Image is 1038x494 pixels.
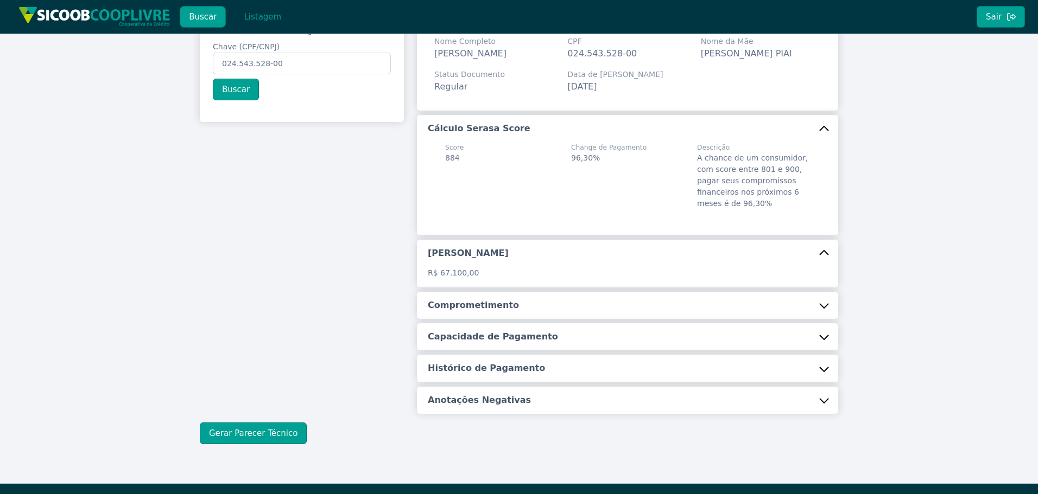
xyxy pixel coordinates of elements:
button: Buscar [213,79,259,100]
h5: Capacidade de Pagamento [428,331,558,343]
span: 884 [445,153,460,162]
button: Gerar Parecer Técnico [200,422,307,444]
span: Regular [434,81,467,92]
span: Score [445,143,464,152]
span: Status Documento [434,69,505,80]
span: [DATE] [567,81,597,92]
button: [PERSON_NAME] [417,240,838,267]
button: Capacidade de Pagamento [417,323,838,350]
span: R$ 67.100,00 [428,268,479,277]
h5: Histórico de Pagamento [428,362,545,374]
span: A chance de um consumidor, com score entre 801 e 900, pagar seus compromissos financeiros nos pró... [697,153,808,208]
span: [PERSON_NAME] PIAI [701,48,792,59]
span: [PERSON_NAME] [434,48,507,59]
input: Chave (CPF/CNPJ) [213,53,391,74]
img: img/sicoob_cooplivre.png [18,7,170,27]
h5: Anotações Negativas [428,394,531,406]
h5: [PERSON_NAME] [428,247,509,259]
button: Cálculo Serasa Score [417,115,838,142]
h5: Cálculo Serasa Score [428,123,530,134]
span: 024.543.528-00 [567,48,637,59]
h5: Comprometimento [428,299,519,311]
button: Listagem [235,6,290,28]
button: Sair [977,6,1025,28]
span: Descrição [697,143,810,152]
span: Change de Pagamento [571,143,647,152]
span: CPF [567,36,637,47]
button: Buscar [180,6,226,28]
span: Nome Completo [434,36,507,47]
button: Anotações Negativas [417,387,838,414]
span: Data de [PERSON_NAME] [567,69,663,80]
span: Nome da Mãe [701,36,792,47]
span: Chave (CPF/CNPJ) [213,42,280,51]
button: Comprometimento [417,292,838,319]
span: 96,30% [571,153,600,162]
button: Histórico de Pagamento [417,355,838,382]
